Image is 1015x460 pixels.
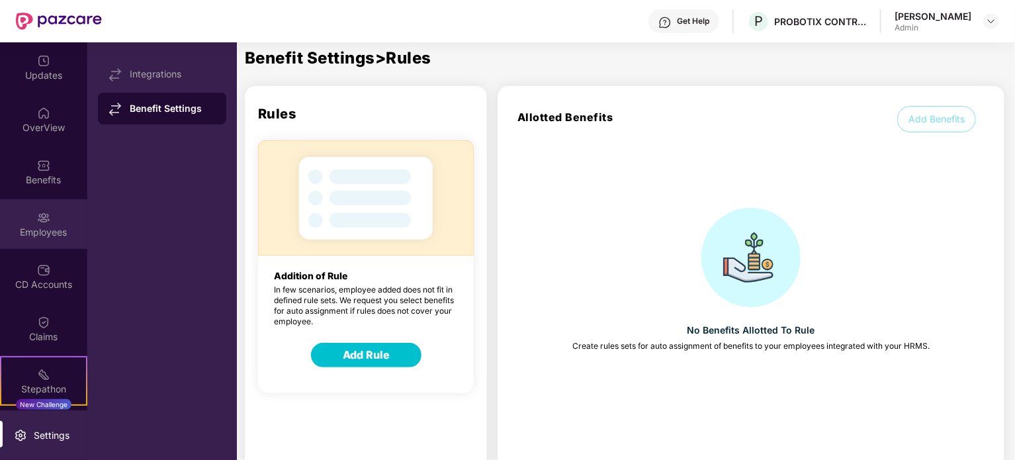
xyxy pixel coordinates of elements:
img: New Pazcare Logo [16,13,102,30]
div: Benefit Settings [130,102,216,115]
p: No Benefits Allotted To Rule [687,323,815,338]
h1: Benefit Settings > Rules [245,50,1015,66]
img: svg+xml;base64,PHN2ZyB4bWxucz0iaHR0cDovL3d3dy53My5vcmcvMjAwMC9zdmciIHdpZHRoPSIxNy44MzIiIGhlaWdodD... [109,103,122,116]
img: svg+xml;base64,PHN2ZyBpZD0iSGVscC0zMngzMiIgeG1sbnM9Imh0dHA6Ly93d3cudzMub3JnLzIwMDAvc3ZnIiB3aWR0aD... [658,16,672,29]
img: svg+xml;base64,PHN2ZyBpZD0iQ0RfQWNjb3VudHMiIGRhdGEtbmFtZT0iQ0QgQWNjb3VudHMiIHhtbG5zPSJodHRwOi8vd3... [37,263,50,277]
img: svg+xml;base64,PHN2ZyB4bWxucz0iaHR0cDovL3d3dy53My5vcmcvMjAwMC9zdmciIHdpZHRoPSIxNy44MzIiIGhlaWdodD... [109,68,122,81]
h1: Rules [245,86,487,122]
div: [PERSON_NAME] [895,10,971,23]
img: svg+xml;base64,PHN2ZyBpZD0iQmVuZWZpdHMiIHhtbG5zPSJodHRwOi8vd3d3LnczLm9yZy8yMDAwL3N2ZyIgd2lkdGg9Ij... [37,159,50,172]
button: Add Rule [311,343,421,367]
p: Create rules sets for auto assignment of benefits to your employees integrated with your HRMS. [572,341,930,351]
img: svg+xml;base64,PHN2ZyBpZD0iU2V0dGluZy0yMHgyMCIgeG1sbnM9Imh0dHA6Ly93d3cudzMub3JnLzIwMDAvc3ZnIiB3aW... [14,429,27,442]
img: Add Rules Icon [258,140,474,255]
span: P [754,13,763,29]
p: Addition of Rule [258,255,474,281]
div: New Challenge [16,399,71,410]
button: Add Benefits [897,106,976,132]
div: Get Help [677,16,709,26]
img: svg+xml;base64,PHN2ZyBpZD0iRHJvcGRvd24tMzJ4MzIiIHhtbG5zPSJodHRwOi8vd3d3LnczLm9yZy8yMDAwL3N2ZyIgd2... [986,16,996,26]
div: Integrations [130,69,216,79]
div: Stepathon [1,383,86,396]
img: svg+xml;base64,PHN2ZyBpZD0iSG9tZSIgeG1sbnM9Imh0dHA6Ly93d3cudzMub3JnLzIwMDAvc3ZnIiB3aWR0aD0iMjAiIG... [37,107,50,120]
img: svg+xml;base64,PHN2ZyBpZD0iRW1wbG95ZWVzIiB4bWxucz0iaHR0cDovL3d3dy53My5vcmcvMjAwMC9zdmciIHdpZHRoPS... [37,211,50,224]
div: Admin [895,23,971,33]
img: svg+xml;base64,PHN2ZyB4bWxucz0iaHR0cDovL3d3dy53My5vcmcvMjAwMC9zdmciIHdpZHRoPSIyMSIgaGVpZ2h0PSIyMC... [37,368,50,381]
p: In few scenarios, employee added does not fit in defined rule sets. We request you select benefit... [258,285,474,327]
div: Settings [30,429,73,442]
img: Allotted Benefits Icon [701,208,801,307]
div: PROBOTIX CONTROL SYSTEM INDIA PRIVATE LIMITED [774,15,867,28]
h1: Allotted Benefits [498,111,613,124]
img: svg+xml;base64,PHN2ZyBpZD0iVXBkYXRlZCIgeG1sbnM9Imh0dHA6Ly93d3cudzMub3JnLzIwMDAvc3ZnIiB3aWR0aD0iMj... [37,54,50,68]
img: svg+xml;base64,PHN2ZyBpZD0iQ2xhaW0iIHhtbG5zPSJodHRwOi8vd3d3LnczLm9yZy8yMDAwL3N2ZyIgd2lkdGg9IjIwIi... [37,316,50,329]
